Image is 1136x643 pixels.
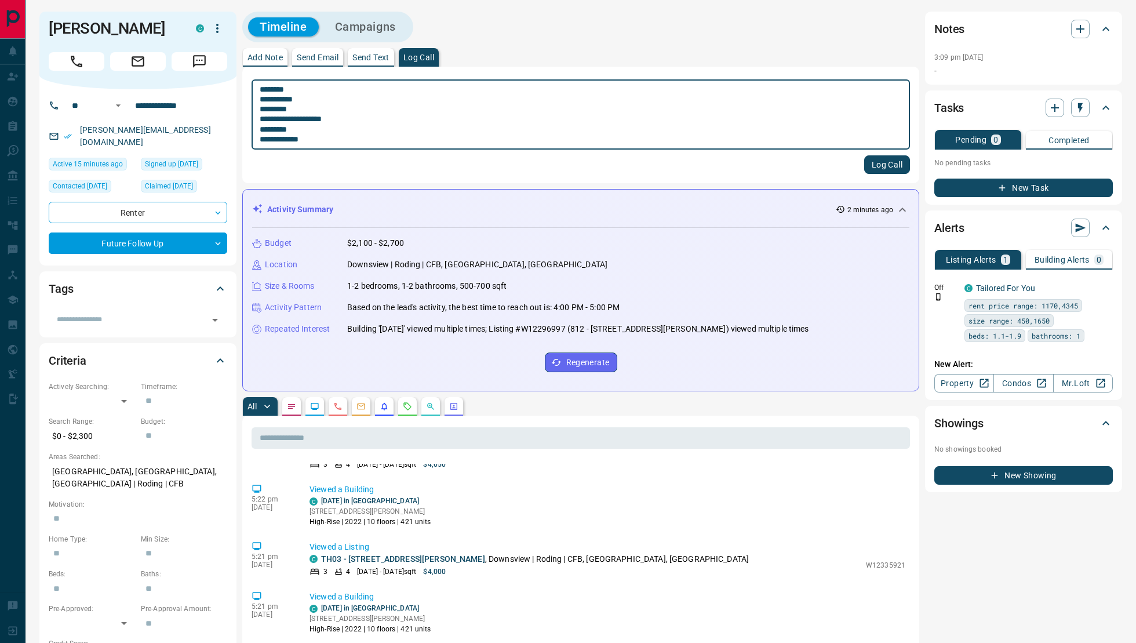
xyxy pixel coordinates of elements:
[347,237,404,249] p: $2,100 - $2,700
[265,280,315,292] p: Size & Rooms
[297,53,338,61] p: Send Email
[347,301,620,314] p: Based on the lead's activity, the best time to reach out is: 4:00 PM - 5:00 PM
[49,499,227,510] p: Motivation:
[49,275,227,303] div: Tags
[934,219,964,237] h2: Alerts
[310,506,431,517] p: [STREET_ADDRESS][PERSON_NAME]
[110,52,166,71] span: Email
[934,53,984,61] p: 3:09 pm [DATE]
[934,282,957,293] p: Off
[321,497,419,505] a: [DATE] in [GEOGRAPHIC_DATA]
[310,624,431,634] p: High-Rise | 2022 | 10 floors | 421 units
[49,52,104,71] span: Call
[207,312,223,328] button: Open
[49,534,135,544] p: Home Type:
[426,402,435,411] svg: Opportunities
[252,553,292,561] p: 5:21 pm
[49,202,227,223] div: Renter
[49,382,135,392] p: Actively Searching:
[141,180,227,196] div: Fri Sep 05 2025
[321,554,485,564] a: TH03 - [STREET_ADDRESS][PERSON_NAME]
[955,136,986,144] p: Pending
[141,416,227,427] p: Budget:
[934,94,1113,122] div: Tasks
[934,409,1113,437] div: Showings
[310,497,318,506] div: condos.ca
[49,604,135,614] p: Pre-Approved:
[968,300,1078,311] span: rent price range: 1170,4345
[347,280,507,292] p: 1-2 bedrooms, 1-2 bathrooms, 500-700 sqft
[252,602,292,611] p: 5:21 pm
[356,402,366,411] svg: Emails
[545,353,617,372] button: Regenerate
[287,402,296,411] svg: Notes
[847,205,893,215] p: 2 minutes ago
[252,561,292,569] p: [DATE]
[172,52,227,71] span: Message
[423,566,446,577] p: $4,000
[1032,330,1080,342] span: bathrooms: 1
[141,382,227,392] p: Timeframe:
[403,402,412,411] svg: Requests
[423,459,446,470] p: $4,050
[934,99,964,117] h2: Tasks
[141,604,227,614] p: Pre-Approval Amount:
[80,125,211,147] a: [PERSON_NAME][EMAIL_ADDRESS][DOMAIN_NAME]
[49,351,86,370] h2: Criteria
[49,569,135,579] p: Beds:
[357,459,416,470] p: [DATE] - [DATE] sqft
[247,53,283,61] p: Add Note
[49,452,227,462] p: Areas Searched:
[49,279,73,298] h2: Tags
[267,204,333,216] p: Activity Summary
[449,402,458,411] svg: Agent Actions
[352,53,389,61] p: Send Text
[49,416,135,427] p: Search Range:
[248,17,319,37] button: Timeline
[310,591,905,603] p: Viewed a Building
[323,17,407,37] button: Campaigns
[265,259,297,271] p: Location
[934,293,942,301] svg: Push Notification Only
[310,402,319,411] svg: Lead Browsing Activity
[49,462,227,493] p: [GEOGRAPHIC_DATA], [GEOGRAPHIC_DATA], [GEOGRAPHIC_DATA] | Roding | CFB
[196,24,204,32] div: condos.ca
[252,611,292,619] p: [DATE]
[141,158,227,174] div: Sat Oct 01 2022
[1097,256,1101,264] p: 0
[310,517,431,527] p: High-Rise | 2022 | 10 floors | 421 units
[1048,136,1090,144] p: Completed
[49,427,135,446] p: $0 - $2,300
[934,154,1113,172] p: No pending tasks
[145,180,193,192] span: Claimed [DATE]
[310,613,431,624] p: [STREET_ADDRESS][PERSON_NAME]
[357,566,416,577] p: [DATE] - [DATE] sqft
[976,284,1035,293] a: Tailored For You
[49,19,179,38] h1: [PERSON_NAME]
[323,566,327,577] p: 3
[265,237,292,249] p: Budget
[934,15,1113,43] div: Notes
[49,158,135,174] div: Wed Oct 15 2025
[252,495,292,503] p: 5:22 pm
[53,158,123,170] span: Active 15 minutes ago
[403,53,434,61] p: Log Call
[934,374,994,393] a: Property
[333,402,343,411] svg: Calls
[968,330,1021,342] span: beds: 1.1-1.9
[310,555,318,563] div: condos.ca
[141,569,227,579] p: Baths:
[946,256,996,264] p: Listing Alerts
[310,484,905,496] p: Viewed a Building
[310,541,905,553] p: Viewed a Listing
[323,459,327,470] p: 3
[993,136,998,144] p: 0
[49,180,135,196] div: Tue Jul 22 2025
[993,374,1053,393] a: Condos
[265,301,322,314] p: Activity Pattern
[934,444,1113,455] p: No showings booked
[145,158,198,170] span: Signed up [DATE]
[934,358,1113,370] p: New Alert:
[1053,374,1113,393] a: Mr.Loft
[968,315,1050,326] span: size range: 450,1650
